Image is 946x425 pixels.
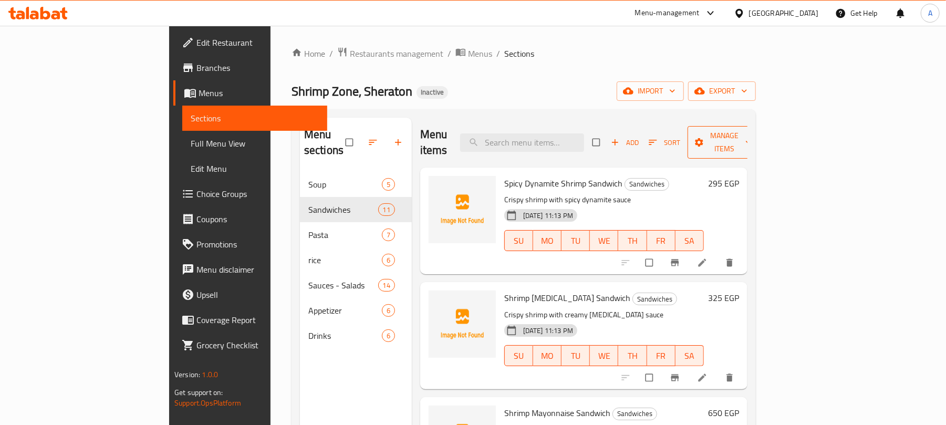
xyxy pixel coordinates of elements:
a: Full Menu View [182,131,327,156]
button: WE [590,230,618,251]
div: Sandwiches [632,293,677,305]
button: import [617,81,684,101]
span: Edit Restaurant [196,36,319,49]
span: Drinks [308,329,382,342]
a: Edit Menu [182,156,327,181]
button: WE [590,345,618,366]
button: Add [608,134,642,151]
span: Sandwiches [625,178,669,190]
a: Sections [182,106,327,131]
span: Coupons [196,213,319,225]
div: Sauces - Salads14 [300,273,412,298]
span: Sauces - Salads [308,279,378,292]
span: Sandwiches [613,408,657,420]
span: Select to update [639,253,661,273]
button: SU [504,345,533,366]
div: Pasta7 [300,222,412,247]
span: Upsell [196,288,319,301]
button: MO [533,230,562,251]
p: Crispy shrimp with creamy [MEDICAL_DATA] sauce [504,308,704,322]
div: Appetizer [308,304,382,317]
span: Branches [196,61,319,74]
a: Promotions [173,232,327,257]
div: Menu-management [635,7,700,19]
span: rice [308,254,382,266]
h6: 295 EGP [708,176,739,191]
button: delete [718,251,743,274]
span: WE [594,348,614,364]
div: items [382,329,395,342]
span: 1.0.0 [202,368,218,381]
span: Choice Groups [196,188,319,200]
span: TU [566,233,586,248]
a: Support.OpsPlatform [174,396,241,410]
a: Upsell [173,282,327,307]
span: Promotions [196,238,319,251]
button: SA [675,345,704,366]
span: TH [622,348,642,364]
button: TH [618,230,647,251]
img: Shrimp Tartar Sandwich [429,291,496,358]
button: Sort [646,134,683,151]
span: 7 [382,230,394,240]
span: WE [594,233,614,248]
button: TU [562,230,590,251]
span: export [696,85,747,98]
input: search [460,133,584,152]
span: 11 [379,205,394,215]
span: Menu disclaimer [196,263,319,276]
span: Sort sections [361,131,387,154]
h6: 325 EGP [708,291,739,305]
span: Pasta [308,229,382,241]
span: Coverage Report [196,314,319,326]
span: Add [611,137,639,149]
span: 6 [382,331,394,341]
button: SA [675,230,704,251]
button: FR [647,345,675,366]
span: Manage items [696,129,754,156]
span: Sandwiches [308,203,378,216]
div: items [382,229,395,241]
span: [DATE] 11:13 PM [519,326,577,336]
div: rice6 [300,247,412,273]
span: Select to update [639,368,661,388]
a: Choice Groups [173,181,327,206]
span: Shrimp Mayonnaise Sandwich [504,405,610,421]
span: Sections [504,47,534,60]
button: export [688,81,756,101]
span: 5 [382,180,394,190]
button: SU [504,230,533,251]
div: [GEOGRAPHIC_DATA] [749,7,818,19]
span: TU [566,348,586,364]
span: import [625,85,675,98]
span: 6 [382,255,394,265]
div: items [378,203,395,216]
button: Branch-specific-item [663,366,689,389]
h6: 650 EGP [708,406,739,420]
a: Branches [173,55,327,80]
button: FR [647,230,675,251]
span: FR [651,233,671,248]
span: 6 [382,306,394,316]
button: MO [533,345,562,366]
div: Soup5 [300,172,412,197]
a: Coupons [173,206,327,232]
div: Sandwiches11 [300,197,412,222]
button: Branch-specific-item [663,251,689,274]
a: Menu disclaimer [173,257,327,282]
span: SA [680,348,700,364]
span: [DATE] 11:13 PM [519,211,577,221]
span: FR [651,348,671,364]
div: Appetizer6 [300,298,412,323]
button: TU [562,345,590,366]
span: Menus [199,87,319,99]
span: Spicy Dynamite Shrimp Sandwich [504,175,622,191]
div: Drinks6 [300,323,412,348]
span: Edit Menu [191,162,319,175]
button: TH [618,345,647,366]
a: Menus [455,47,492,60]
nav: breadcrumb [292,47,756,60]
img: Spicy Dynamite Shrimp Sandwich [429,176,496,243]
